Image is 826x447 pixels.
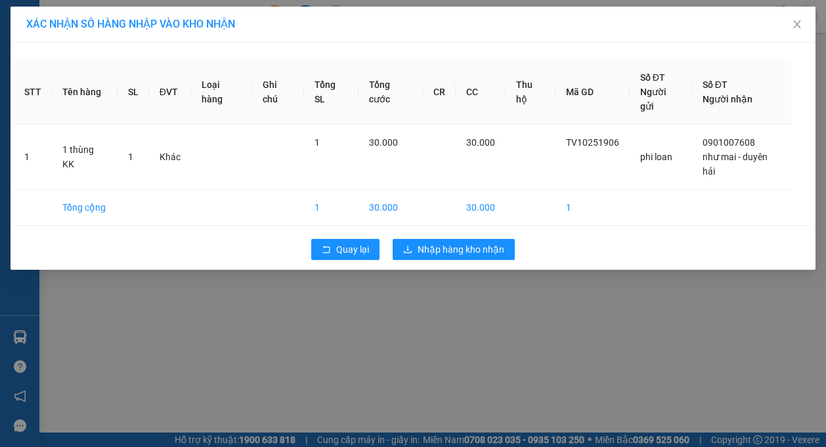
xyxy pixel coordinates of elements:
button: Close [779,7,815,43]
span: 30.000 [466,137,495,148]
span: phi loan [640,152,672,162]
th: Tên hàng [52,60,118,125]
span: close [792,19,802,30]
th: Mã GD [555,60,630,125]
td: 1 [555,190,630,226]
span: GIAO: [5,73,32,85]
span: 1 [128,152,133,162]
p: GỬI: [5,26,192,38]
span: 0901007608 [703,137,755,148]
td: Khác [149,125,191,190]
span: 1 [315,137,320,148]
span: 40.000 [58,91,98,105]
td: 1 thùng KK [52,125,118,190]
th: STT [14,60,52,125]
th: Thu hộ [506,60,555,125]
strong: BIÊN NHẬN GỬI HÀNG [44,7,152,20]
th: CC [456,60,506,125]
th: SL [118,60,149,125]
span: VP Tiểu Cần [37,44,95,56]
td: 30.000 [456,190,506,226]
td: 1 [14,125,52,190]
th: Loại hàng [191,60,253,125]
span: CƯỜNG [70,58,110,71]
th: CR [423,60,456,125]
span: Người nhận [703,94,752,104]
span: download [403,245,412,255]
span: Số ĐT [640,72,665,83]
button: downloadNhập hàng kho nhận [393,239,515,260]
td: Tổng cộng [52,190,118,226]
th: ĐVT [149,60,191,125]
p: NHẬN: [5,44,192,56]
span: VP [PERSON_NAME] - [27,26,128,38]
span: như mai - duyên hải [703,152,768,177]
span: Cước rồi: [4,91,55,105]
span: Số ĐT [703,79,728,90]
span: Nhập hàng kho nhận [418,242,504,257]
span: 30.000 [369,137,398,148]
span: Người gửi [640,87,666,112]
td: 1 [304,190,358,226]
span: 0384600013 - [5,58,110,71]
th: Tổng cước [359,60,423,125]
span: rollback [322,245,331,255]
th: Ghi chú [252,60,304,125]
span: TV10251906 [566,137,619,148]
td: 30.000 [359,190,423,226]
th: Tổng SL [304,60,358,125]
button: rollbackQuay lại [311,239,380,260]
span: Quay lại [336,242,369,257]
span: XÁC NHẬN SỐ HÀNG NHẬP VÀO KHO NHẬN [26,18,235,30]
